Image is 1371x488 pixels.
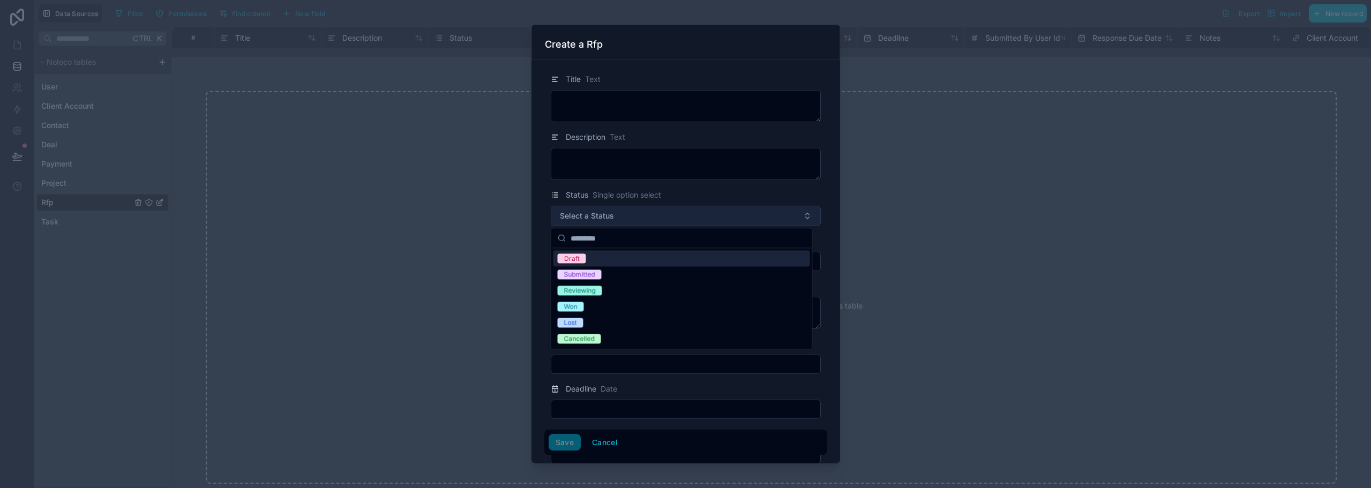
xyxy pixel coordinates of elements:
[585,74,601,85] span: Text
[585,434,625,451] button: Cancel
[566,132,605,142] span: Description
[564,318,577,328] div: Lost
[601,384,617,394] span: Date
[564,254,580,264] div: Draft
[566,190,588,200] span: Status
[564,286,596,296] div: Reviewing
[610,132,625,142] span: Text
[564,334,595,344] div: Cancelled
[593,190,661,200] span: Single option select
[566,429,641,439] span: Submitted By User Id
[560,211,614,221] span: Select a Status
[645,429,706,439] span: Number (Integer)
[566,74,581,85] span: Title
[551,206,821,226] button: Select Button
[545,38,603,51] h3: Create a Rfp
[551,249,812,349] div: Suggestions
[564,302,578,312] div: Won
[566,384,596,394] span: Deadline
[564,270,595,280] div: Submitted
